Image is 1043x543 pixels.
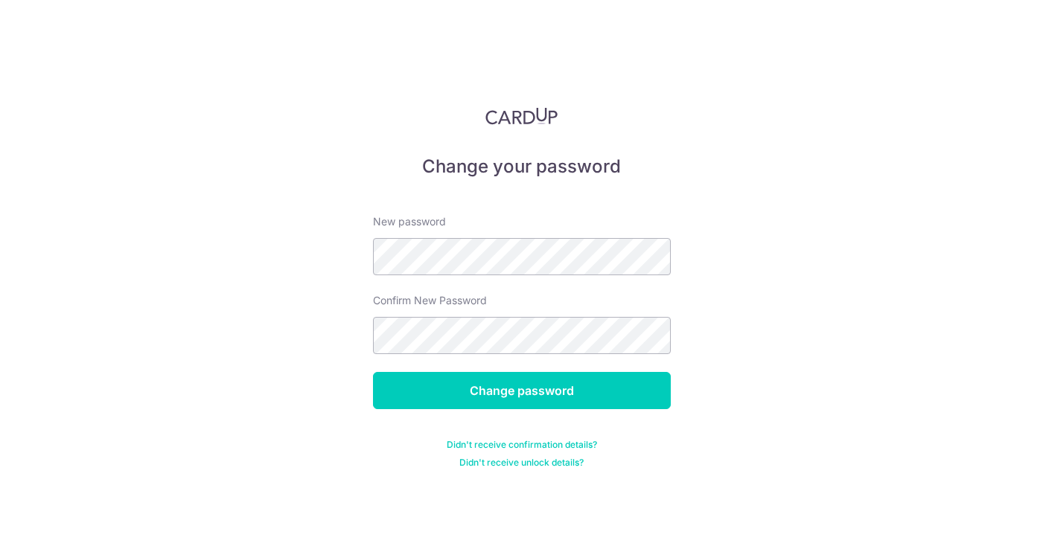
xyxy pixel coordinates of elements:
[447,439,597,451] a: Didn't receive confirmation details?
[485,107,558,125] img: CardUp Logo
[373,372,671,409] input: Change password
[373,155,671,179] h5: Change your password
[373,214,446,229] label: New password
[459,457,584,469] a: Didn't receive unlock details?
[373,293,487,308] label: Confirm New Password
